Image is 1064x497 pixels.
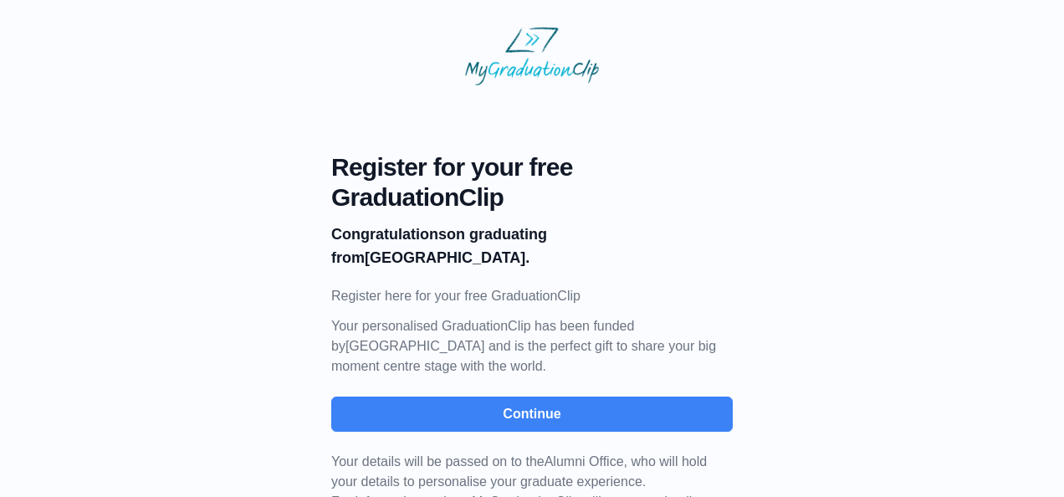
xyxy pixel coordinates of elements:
span: Your details will be passed on to the , who will hold your details to personalise your graduate e... [331,454,707,489]
span: GraduationClip [331,182,733,213]
p: Your personalised GraduationClip has been funded by [GEOGRAPHIC_DATA] and is the perfect gift to ... [331,316,733,377]
span: Register for your free [331,152,733,182]
button: Continue [331,397,733,432]
span: Alumni Office [545,454,624,469]
p: Register here for your free GraduationClip [331,286,733,306]
p: on graduating from [GEOGRAPHIC_DATA]. [331,223,733,269]
b: Congratulations [331,226,447,243]
img: MyGraduationClip [465,27,599,85]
